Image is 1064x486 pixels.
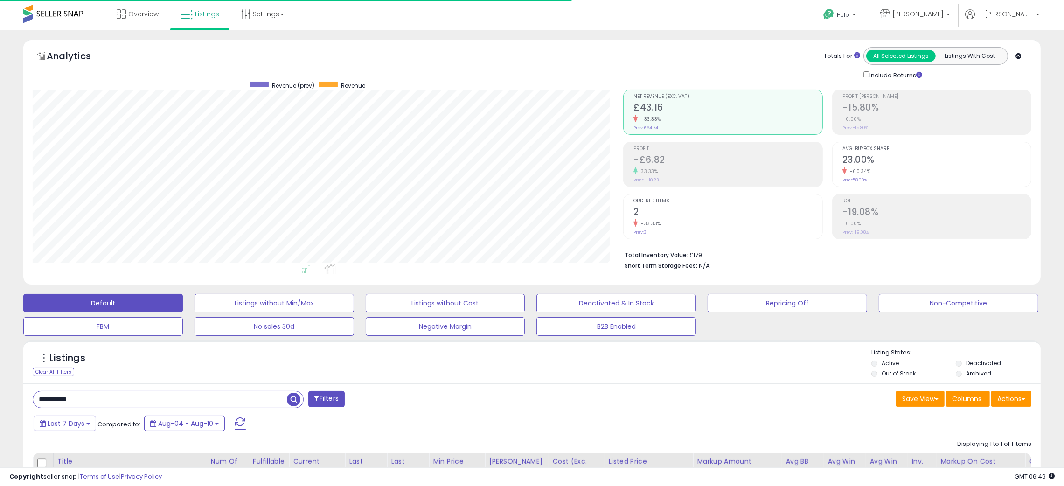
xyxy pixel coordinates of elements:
[293,457,341,476] div: Current Buybox Price
[633,177,659,183] small: Prev: -£10.23
[552,457,600,476] div: Cost (Exc. VAT)
[1029,457,1063,476] div: Ordered Items
[935,50,1005,62] button: Listings With Cost
[144,416,225,431] button: Aug-04 - Aug-10
[856,69,933,80] div: Include Returns
[195,294,354,312] button: Listings without Min/Max
[892,9,944,19] span: [PERSON_NAME]
[842,199,1031,204] span: ROI
[633,207,822,219] h2: 2
[842,154,1031,167] h2: 23.00%
[842,207,1031,219] h2: -19.08%
[952,394,981,403] span: Columns
[957,440,1031,449] div: Displaying 1 to 1 of 1 items
[824,52,860,61] div: Totals For
[633,94,822,99] span: Net Revenue (Exc. VAT)
[638,220,661,227] small: -33.33%
[633,199,822,204] span: Ordered Items
[966,359,1001,367] label: Deactivated
[366,294,525,312] button: Listings without Cost
[121,472,162,481] a: Privacy Policy
[940,457,1021,466] div: Markup on Cost
[966,369,991,377] label: Archived
[253,457,285,476] div: Fulfillable Quantity
[638,168,658,175] small: 33.33%
[896,391,945,407] button: Save View
[638,116,661,123] small: -33.33%
[842,146,1031,152] span: Avg. Buybox Share
[823,8,835,20] i: Get Help
[882,359,899,367] label: Active
[536,317,696,336] button: B2B Enabled
[697,457,778,466] div: Markup Amount
[633,154,822,167] h2: -£6.82
[158,419,213,428] span: Aug-04 - Aug-10
[80,472,119,481] a: Terms of Use
[842,116,861,123] small: 0.00%
[47,49,109,65] h5: Analytics
[195,317,354,336] button: No sales 30d
[349,457,383,486] div: Last Purchase Price
[23,294,183,312] button: Default
[49,352,85,365] h5: Listings
[842,177,867,183] small: Prev: 58.00%
[366,317,525,336] button: Negative Margin
[879,294,1038,312] button: Non-Competitive
[946,391,990,407] button: Columns
[195,9,219,19] span: Listings
[786,457,820,476] div: Avg BB Share
[882,369,916,377] label: Out of Stock
[9,472,43,481] strong: Copyright
[625,262,697,270] b: Short Term Storage Fees:
[842,220,861,227] small: 0.00%
[57,457,203,466] div: Title
[23,317,183,336] button: FBM
[48,419,84,428] span: Last 7 Days
[34,416,96,431] button: Last 7 Days
[816,1,865,30] a: Help
[9,472,162,481] div: seller snap | |
[828,457,862,486] div: Avg Win Price 24h.
[341,82,365,90] span: Revenue
[536,294,696,312] button: Deactivated & In Stock
[871,348,1041,357] p: Listing States:
[633,229,647,235] small: Prev: 3
[869,457,904,476] div: Avg Win Price
[489,457,544,466] div: [PERSON_NAME]
[1015,472,1055,481] span: 2025-08-18 06:49 GMT
[991,391,1031,407] button: Actions
[977,9,1033,19] span: Hi [PERSON_NAME]
[625,249,1024,260] li: £179
[842,125,868,131] small: Prev: -15.80%
[433,457,481,466] div: Min Price
[965,9,1040,30] a: Hi [PERSON_NAME]
[97,420,140,429] span: Compared to:
[633,125,658,131] small: Prev: £64.74
[708,294,867,312] button: Repricing Off
[866,50,936,62] button: All Selected Listings
[211,457,245,476] div: Num of Comp.
[128,9,159,19] span: Overview
[625,251,688,259] b: Total Inventory Value:
[911,457,932,476] div: Inv. value
[608,457,689,466] div: Listed Price
[699,261,710,270] span: N/A
[842,102,1031,115] h2: -15.80%
[33,368,74,376] div: Clear All Filters
[847,168,871,175] small: -60.34%
[308,391,345,407] button: Filters
[272,82,314,90] span: Revenue (prev)
[633,146,822,152] span: Profit
[842,94,1031,99] span: Profit [PERSON_NAME]
[842,229,869,235] small: Prev: -19.08%
[837,11,849,19] span: Help
[633,102,822,115] h2: £43.16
